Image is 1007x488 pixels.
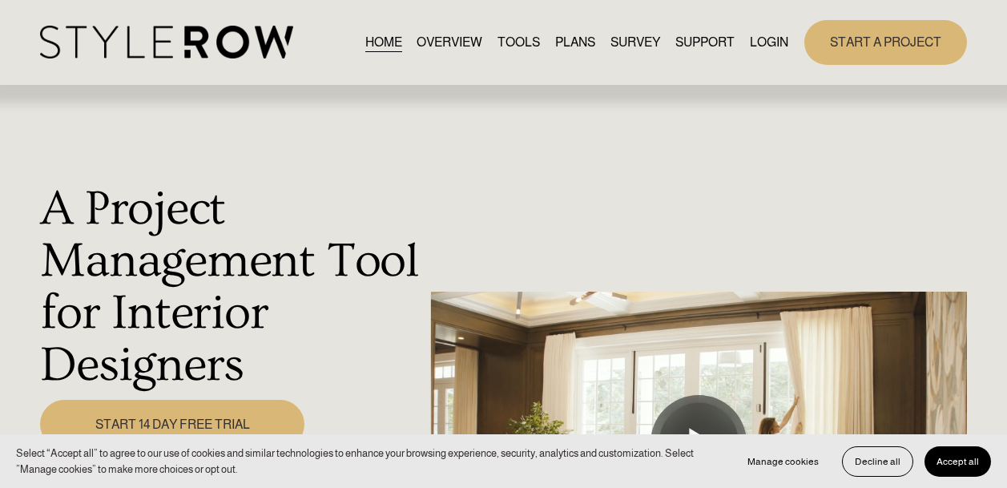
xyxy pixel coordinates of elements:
a: PLANS [555,31,595,53]
a: SURVEY [610,31,660,53]
img: StyleRow [40,26,292,58]
button: Manage cookies [735,446,831,477]
h1: A Project Management Tool for Interior Designers [40,184,421,391]
span: Manage cookies [747,456,819,467]
a: folder dropdown [675,31,735,53]
button: Decline all [842,446,913,477]
a: LOGIN [750,31,788,53]
a: OVERVIEW [417,31,482,53]
span: Accept all [937,456,979,467]
a: START A PROJECT [804,20,967,64]
a: HOME [365,31,402,53]
a: START 14 DAY FREE TRIAL [40,400,304,449]
p: Select “Accept all” to agree to our use of cookies and similar technologies to enhance your brows... [16,446,719,477]
button: Accept all [924,446,991,477]
span: Decline all [855,456,900,467]
span: SUPPORT [675,33,735,52]
a: TOOLS [497,31,540,53]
